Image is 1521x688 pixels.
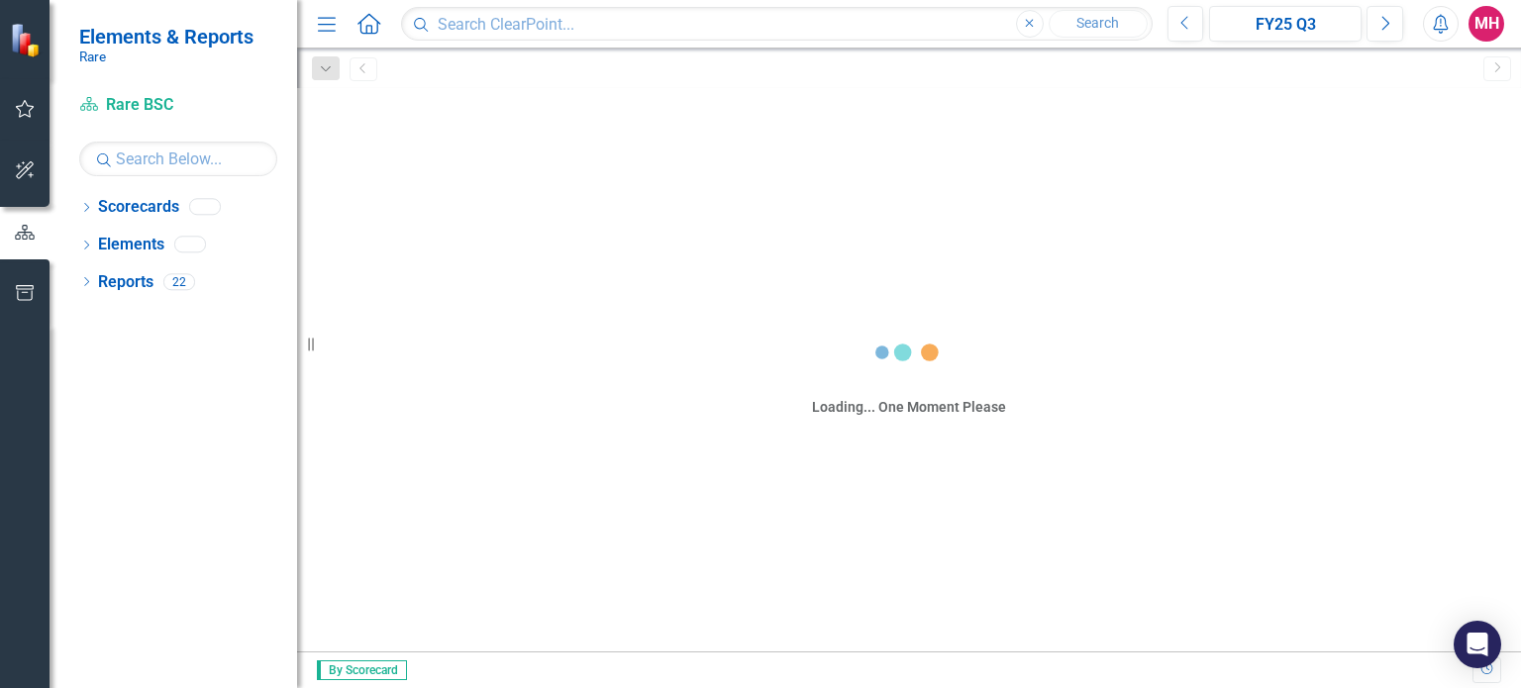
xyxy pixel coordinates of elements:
[98,271,153,294] a: Reports
[401,7,1152,42] input: Search ClearPoint...
[79,49,253,64] small: Rare
[1209,6,1362,42] button: FY25 Q3
[812,397,1006,417] div: Loading... One Moment Please
[79,142,277,176] input: Search Below...
[163,273,195,290] div: 22
[1454,621,1501,668] div: Open Intercom Messenger
[1469,6,1504,42] button: MH
[98,234,164,256] a: Elements
[79,94,277,117] a: Rare BSC
[1076,15,1119,31] span: Search
[98,196,179,219] a: Scorecards
[79,25,253,49] span: Elements & Reports
[10,23,45,57] img: ClearPoint Strategy
[1216,13,1355,37] div: FY25 Q3
[1049,10,1148,38] button: Search
[317,660,407,680] span: By Scorecard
